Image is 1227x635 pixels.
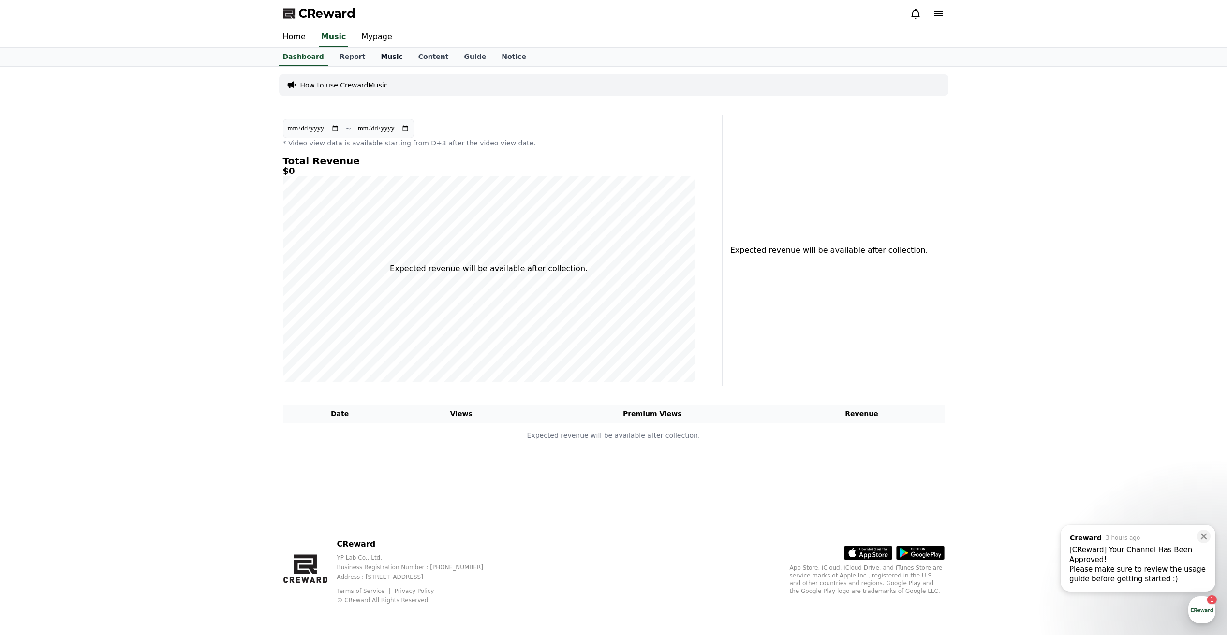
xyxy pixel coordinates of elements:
[3,306,64,331] a: Home
[395,588,434,594] a: Privacy Policy
[337,554,499,562] p: YP Lab Co., Ltd.
[279,48,328,66] a: Dashboard
[283,405,397,423] th: Date
[332,48,373,66] a: Report
[25,321,42,329] span: Home
[337,596,499,604] p: © CReward All Rights Reserved.
[337,538,499,550] p: CReward
[337,563,499,571] p: Business Registration Number : [PHONE_NUMBER]
[298,6,355,21] span: CReward
[319,27,348,47] a: Music
[779,405,945,423] th: Revenue
[275,27,313,47] a: Home
[354,27,400,47] a: Mypage
[790,564,945,595] p: App Store, iCloud, iCloud Drive, and iTunes Store are service marks of Apple Inc., registered in ...
[98,306,102,314] span: 1
[494,48,534,66] a: Notice
[730,245,922,256] p: Expected revenue will be available after collection.
[397,405,526,423] th: Views
[283,138,695,148] p: * Video view data is available starting from D+3 after the video view date.
[283,156,695,166] h4: Total Revenue
[456,48,494,66] a: Guide
[80,321,109,329] span: Messages
[143,321,167,329] span: Settings
[283,431,944,441] p: Expected revenue will be available after collection.
[64,306,125,331] a: 1Messages
[373,48,410,66] a: Music
[411,48,457,66] a: Content
[526,405,779,423] th: Premium Views
[345,123,352,134] p: ~
[125,306,186,331] a: Settings
[283,166,695,176] h5: $0
[300,80,388,90] a: How to use CrewardMusic
[337,573,499,581] p: Address : [STREET_ADDRESS]
[283,6,355,21] a: CReward
[390,263,588,274] p: Expected revenue will be available after collection.
[337,588,392,594] a: Terms of Service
